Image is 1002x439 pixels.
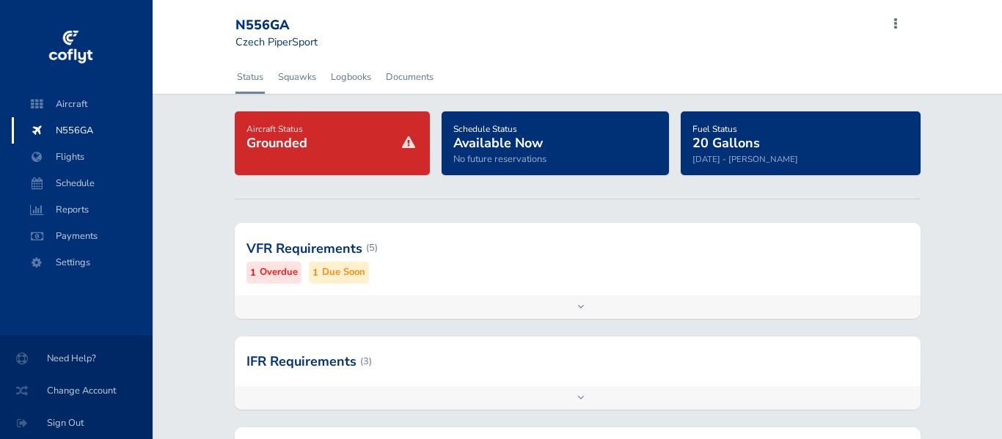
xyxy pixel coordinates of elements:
a: Status [235,61,265,93]
span: Change Account [18,377,135,404]
span: Grounded [246,134,307,152]
span: Reports [26,196,138,223]
a: Squawks [277,61,318,93]
span: Payments [26,223,138,249]
small: Due Soon [322,265,365,280]
span: Fuel Status [692,123,737,135]
span: Schedule [26,170,138,196]
span: N556GA [26,117,138,144]
a: Documents [384,61,435,93]
span: Flights [26,144,138,170]
span: Schedule Status [453,123,517,135]
div: N556GA [235,18,341,34]
img: coflyt logo [46,26,95,70]
small: Czech PiperSport [235,34,318,49]
small: Overdue [260,265,298,280]
span: No future reservations [453,152,546,166]
a: Schedule StatusAvailable Now [453,119,543,152]
span: Available Now [453,134,543,152]
small: [DATE] - [PERSON_NAME] [692,153,798,165]
a: Logbooks [329,61,373,93]
span: 20 Gallons [692,134,760,152]
span: Settings [26,249,138,276]
span: Aircraft Status [246,123,303,135]
span: Sign Out [18,410,135,436]
span: Aircraft [26,91,138,117]
span: Need Help? [18,345,135,372]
